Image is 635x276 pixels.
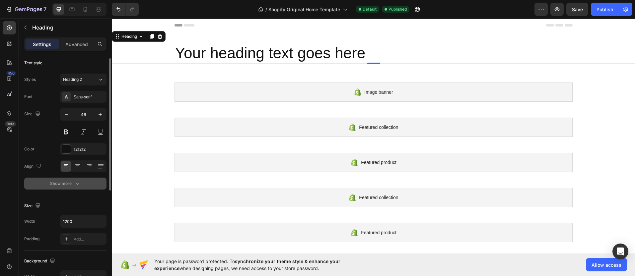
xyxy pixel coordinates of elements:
[249,210,285,218] span: Featured product
[5,121,16,127] div: Beta
[252,70,281,78] span: Image banner
[43,5,46,13] p: 7
[154,258,340,271] span: synchronize your theme style & enhance your experience
[363,6,377,12] span: Default
[60,215,106,227] input: Auto
[566,3,588,16] button: Save
[586,258,627,271] button: Allow access
[3,3,49,16] button: 7
[24,236,39,242] div: Padding
[24,94,33,100] div: Font
[388,6,407,12] span: Published
[265,6,267,13] span: /
[24,60,42,66] div: Text style
[154,258,366,272] span: Your page is password protected. To when designing pages, we need access to your store password.
[597,6,613,13] div: Publish
[32,24,104,31] p: Heading
[592,261,621,268] span: Allow access
[24,178,106,190] button: Show more
[74,94,105,100] div: Sans-serif
[612,244,628,259] div: Open Intercom Messenger
[24,257,56,266] div: Background
[268,6,340,13] span: Shopify Original Home Template
[33,41,51,48] p: Settings
[247,175,286,183] span: Featured collection
[65,41,88,48] p: Advanced
[24,162,43,171] div: Align
[60,74,106,85] button: Heading 2
[24,110,42,119] div: Size
[63,77,82,83] span: Heading 2
[6,71,16,76] div: 450
[249,140,285,148] span: Featured product
[24,201,42,210] div: Size
[112,3,139,16] div: Undo/Redo
[24,218,35,224] div: Width
[50,180,81,187] div: Show more
[74,146,105,152] div: 121212
[74,236,105,242] div: Add...
[24,77,36,83] div: Styles
[247,105,286,113] span: Featured collection
[112,19,635,253] iframe: Design area
[24,146,35,152] div: Color
[572,7,583,12] span: Save
[591,3,619,16] button: Publish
